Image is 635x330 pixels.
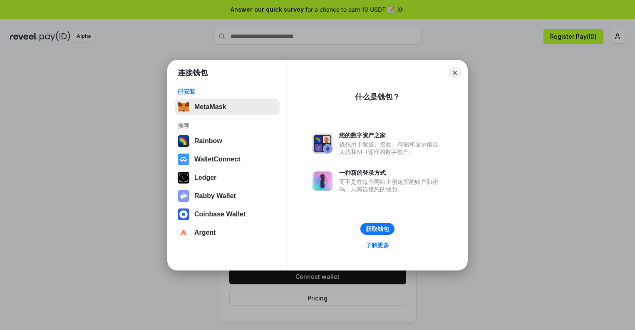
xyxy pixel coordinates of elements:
button: WalletConnect [175,151,280,168]
button: Ledger [175,169,280,186]
button: Coinbase Wallet [175,206,280,223]
div: WalletConnect [194,156,241,163]
img: svg+xml,%3Csvg%20xmlns%3D%22http%3A%2F%2Fwww.w3.org%2F2000%2Fsvg%22%20fill%3D%22none%22%20viewBox... [178,190,189,202]
div: 钱包用于发送、接收、存储和显示像以太坊和NFT这样的数字资产。 [339,141,442,156]
div: 您的数字资产之家 [339,132,442,139]
button: Argent [175,224,280,241]
div: Argent [194,229,216,236]
div: 推荐 [178,122,277,129]
img: svg+xml,%3Csvg%20width%3D%22120%22%20height%3D%22120%22%20viewBox%3D%220%200%20120%20120%22%20fil... [178,135,189,147]
a: 了解更多 [361,240,394,251]
div: Rainbow [194,137,222,145]
img: svg+xml,%3Csvg%20xmlns%3D%22http%3A%2F%2Fwww.w3.org%2F2000%2Fsvg%22%20width%3D%2228%22%20height%3... [178,172,189,184]
button: 获取钱包 [360,223,394,235]
div: MetaMask [194,103,226,111]
button: MetaMask [175,99,280,115]
img: svg+xml,%3Csvg%20xmlns%3D%22http%3A%2F%2Fwww.w3.org%2F2000%2Fsvg%22%20fill%3D%22none%22%20viewBox... [313,171,332,191]
img: svg+xml,%3Csvg%20width%3D%2228%22%20height%3D%2228%22%20viewBox%3D%220%200%2028%2028%22%20fill%3D... [178,154,189,165]
button: Rabby Wallet [175,188,280,204]
button: Rainbow [175,133,280,149]
img: svg+xml,%3Csvg%20fill%3D%22none%22%20height%3D%2233%22%20viewBox%3D%220%200%2035%2033%22%20width%... [178,101,189,113]
div: 获取钱包 [366,225,389,233]
div: 而不是在每个网站上创建新的账户和密码，只需连接您的钱包。 [339,178,442,193]
img: svg+xml,%3Csvg%20width%3D%2228%22%20height%3D%2228%22%20viewBox%3D%220%200%2028%2028%22%20fill%3D... [178,227,189,238]
img: svg+xml,%3Csvg%20width%3D%2228%22%20height%3D%2228%22%20viewBox%3D%220%200%2028%2028%22%20fill%3D... [178,208,189,220]
div: Ledger [194,174,216,181]
div: 已安装 [178,88,277,95]
div: 了解更多 [366,241,389,249]
h1: 连接钱包 [178,68,208,78]
div: 一种新的登录方式 [339,169,442,176]
div: 什么是钱包？ [355,92,400,102]
div: Rabby Wallet [194,192,236,200]
button: Close [449,67,461,79]
img: svg+xml,%3Csvg%20xmlns%3D%22http%3A%2F%2Fwww.w3.org%2F2000%2Fsvg%22%20fill%3D%22none%22%20viewBox... [313,134,332,154]
div: Coinbase Wallet [194,211,246,218]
